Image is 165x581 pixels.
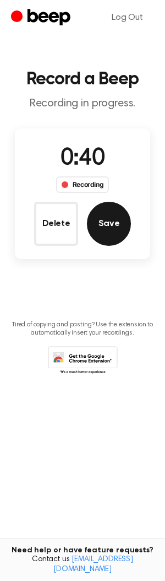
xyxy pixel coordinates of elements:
[34,202,78,246] button: Delete Audio Record
[56,176,109,193] div: Recording
[9,97,156,111] p: Recording in progress.
[101,4,154,31] a: Log Out
[11,7,73,29] a: Beep
[61,147,105,170] span: 0:40
[9,321,156,337] p: Tired of copying and pasting? Use the extension to automatically insert your recordings.
[9,71,156,88] h1: Record a Beep
[87,202,131,246] button: Save Audio Record
[7,555,158,574] span: Contact us
[53,556,133,573] a: [EMAIL_ADDRESS][DOMAIN_NAME]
